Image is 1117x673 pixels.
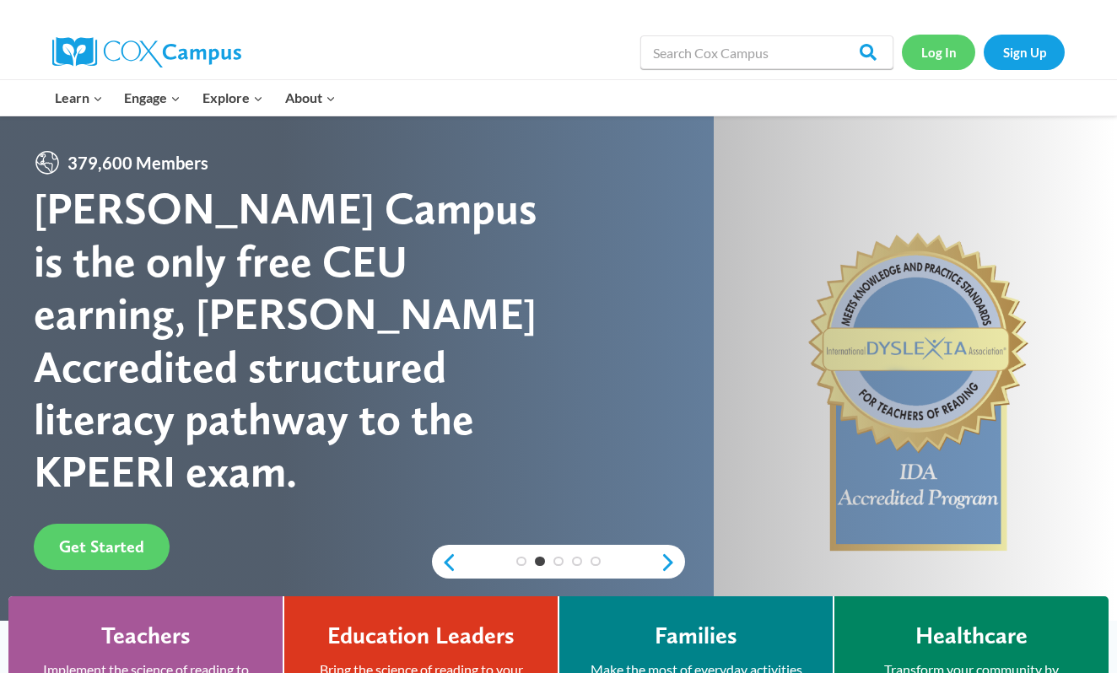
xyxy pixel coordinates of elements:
button: Child menu of Engage [114,80,192,116]
a: Sign Up [984,35,1065,69]
a: Log In [902,35,975,69]
button: Child menu of Explore [192,80,274,116]
a: 5 [591,557,601,567]
h4: Healthcare [915,622,1028,650]
img: Cox Campus [52,37,241,67]
div: content slider buttons [432,546,685,579]
span: Get Started [59,536,144,557]
a: 3 [553,557,564,567]
h4: Education Leaders [327,622,515,650]
input: Search Cox Campus [640,35,893,69]
nav: Primary Navigation [44,80,346,116]
h4: Teachers [101,622,191,650]
a: 4 [572,557,582,567]
a: 1 [516,557,526,567]
a: Get Started [34,524,170,570]
h4: Families [655,622,737,650]
a: previous [432,552,457,573]
div: [PERSON_NAME] Campus is the only free CEU earning, [PERSON_NAME] Accredited structured literacy p... [34,182,558,498]
button: Child menu of Learn [44,80,114,116]
nav: Secondary Navigation [902,35,1065,69]
a: next [660,552,685,573]
button: Child menu of About [274,80,347,116]
a: 2 [535,557,545,567]
span: 379,600 Members [61,149,215,176]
